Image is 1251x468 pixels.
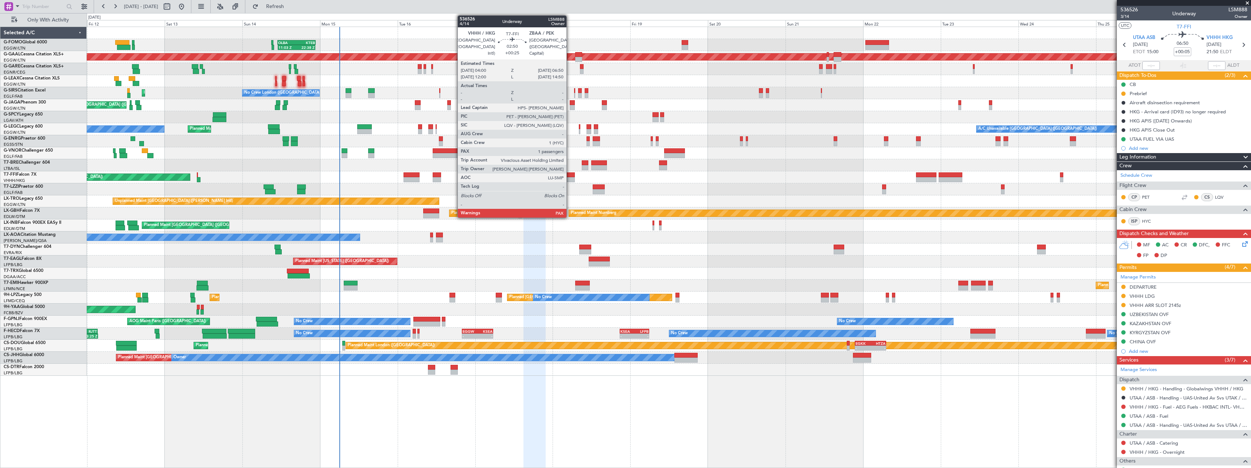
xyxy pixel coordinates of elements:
span: T7-TRX [4,269,19,273]
a: LX-GBHFalcon 7X [4,208,40,213]
span: Dispatch To-Dos [1119,71,1156,80]
a: EGGW/LTN [4,82,26,87]
a: EGSS/STN [4,142,23,147]
span: 9H-LPZ [4,293,18,297]
div: Planned Maint [GEOGRAPHIC_DATA] ([GEOGRAPHIC_DATA]) [196,340,311,351]
span: 21:50 [1207,48,1218,56]
span: Permits [1119,264,1137,272]
div: DEPARTURE [1130,284,1157,290]
a: LX-INBFalcon 900EX EASy II [4,221,61,225]
span: 06:50 [1177,40,1188,47]
span: T7-EMI [4,281,18,285]
a: T7-BREChallenger 604 [4,160,50,165]
div: Planned Maint [GEOGRAPHIC_DATA] ([GEOGRAPHIC_DATA]) [51,100,165,110]
a: 9H-YAAGlobal 5000 [4,305,45,309]
div: Prebrief [1130,90,1147,97]
div: VHHH ARR SLOT 2145z [1130,302,1181,308]
div: Planned Maint Nurnberg [571,208,616,219]
span: G-GAAL [4,52,20,56]
div: Add new [1129,145,1247,151]
div: Aircraft disinsection requirement [1130,100,1200,106]
a: G-SPCYLegacy 650 [4,112,43,117]
a: UTAA / ASB - Handling - UAS-United Av Svs UTAK / KRW [1130,395,1247,401]
a: G-JAGAPhenom 300 [4,100,46,105]
input: --:-- [1142,61,1160,70]
div: Unplanned Maint [GEOGRAPHIC_DATA] ([PERSON_NAME] Intl) [115,196,233,207]
div: Owner [174,352,186,363]
a: HYC [1142,218,1158,225]
div: Planned Maint [GEOGRAPHIC_DATA] [1098,280,1168,291]
input: Trip Number [22,1,64,12]
div: Add new [1129,348,1247,354]
div: No Crew [296,316,313,327]
div: Sun 14 [242,20,320,27]
span: G-LEGC [4,124,19,129]
a: LFPB/LBG [4,322,23,328]
a: G-SIRSCitation Excel [4,88,46,93]
span: CS-JHH [4,353,19,357]
div: Planned Maint [GEOGRAPHIC_DATA] ([GEOGRAPHIC_DATA]) [118,352,233,363]
div: No Crew London ([GEOGRAPHIC_DATA]) [244,87,321,98]
span: ATOT [1129,62,1141,69]
div: Sat 20 [708,20,786,27]
div: UTAA FUEL VIA UAS [1130,136,1174,142]
div: HKG - Arrival card (ID93) no longer required [1130,109,1226,115]
a: G-VNORChallenger 650 [4,148,53,153]
div: ISP [1128,217,1140,225]
a: VHHH / HKG - Fuel - AEG Fuels - HKBAC INTL- VHHH / HKG [1130,404,1247,410]
span: (4/7) [1225,263,1235,271]
a: G-ENRGPraetor 600 [4,136,45,141]
span: 536526 [1121,6,1138,13]
div: No Crew [839,316,856,327]
div: HKG APIS Close Out [1130,127,1175,133]
span: VHHH HKG [1207,34,1233,42]
a: CS-DOUGlobal 6500 [4,341,46,345]
div: OLBA [278,40,296,45]
span: T7-FFI [4,172,16,177]
a: EGGW/LTN [4,202,26,207]
div: 03:25 Z [84,334,97,338]
div: No Crew [296,328,313,339]
span: G-JAGA [4,100,20,105]
a: VHHH / HKG - Handling - Globalwings VHHH / HKG [1130,386,1243,392]
div: - [870,346,885,350]
a: EGGW/LTN [4,46,26,51]
div: Thu 18 [553,20,630,27]
div: 22:38 Z [296,45,315,50]
button: Refresh [249,1,293,12]
a: LFPB/LBG [4,358,23,364]
div: Fri 19 [630,20,708,27]
div: No Crew [535,292,552,303]
a: LFPB/LBG [4,346,23,352]
span: 3/14 [1121,13,1138,20]
span: (3/7) [1225,356,1235,364]
a: LFMD/CEQ [4,298,25,304]
span: Leg Information [1119,153,1156,161]
span: G-FOMO [4,40,22,44]
span: [DATE] [1133,41,1148,48]
span: Others [1119,457,1135,465]
a: EVRA/RIX [4,250,22,256]
a: T7-EAGLFalcon 8X [4,257,42,261]
a: EDLW/DTM [4,214,25,219]
div: CHINA OVF [1130,339,1156,345]
div: VHHH LDG [1130,293,1155,299]
span: [DATE] - [DATE] [124,3,158,10]
a: EGGW/LTN [4,106,26,111]
span: LX-TRO [4,196,19,201]
span: G-VNOR [4,148,22,153]
span: Cabin Crew [1119,206,1147,214]
span: DFC, [1199,242,1210,249]
a: T7-TRXGlobal 6500 [4,269,43,273]
div: HTZA [870,341,885,346]
span: G-LEAX [4,76,19,81]
a: Schedule Crew [1121,172,1152,179]
a: G-GAALCessna Citation XLS+ [4,52,64,56]
a: Manage Services [1121,366,1157,374]
a: LFPB/LBG [4,262,23,268]
span: CS-DTR [4,365,19,369]
span: Refresh [260,4,291,9]
div: LFPB [634,329,648,334]
div: No Crew [671,328,688,339]
div: - [478,334,492,338]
